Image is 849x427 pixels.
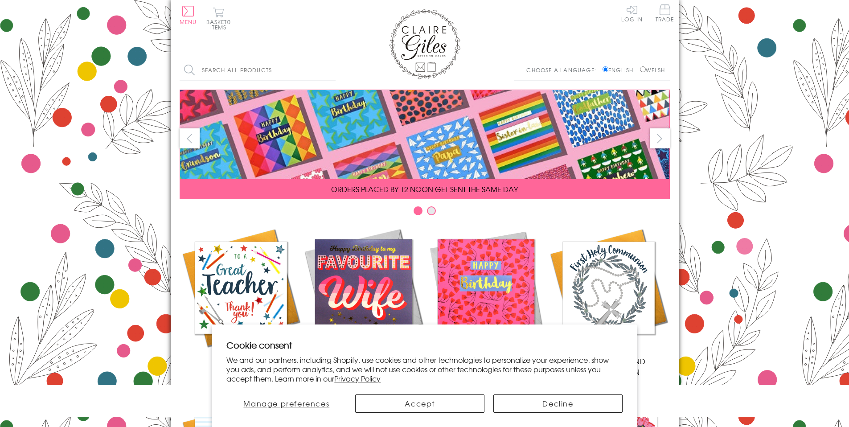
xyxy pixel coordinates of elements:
[603,66,638,74] label: English
[180,6,197,25] button: Menu
[226,394,346,413] button: Manage preferences
[425,226,547,366] a: Birthdays
[414,206,422,215] button: Carousel Page 1 (Current Slide)
[355,394,484,413] button: Accept
[640,66,646,72] input: Welsh
[180,128,200,148] button: prev
[621,4,643,22] a: Log In
[650,128,670,148] button: next
[180,18,197,26] span: Menu
[226,355,623,383] p: We and our partners, including Shopify, use cookies and other technologies to personalize your ex...
[547,226,670,377] a: Communion and Confirmation
[389,9,460,79] img: Claire Giles Greetings Cards
[243,398,329,409] span: Manage preferences
[603,66,608,72] input: English
[180,226,302,366] a: Academic
[640,66,665,74] label: Welsh
[302,226,425,366] a: New Releases
[493,394,623,413] button: Decline
[656,4,674,24] a: Trade
[427,206,436,215] button: Carousel Page 2
[180,60,336,80] input: Search all products
[331,184,518,194] span: ORDERS PLACED BY 12 NOON GET SENT THE SAME DAY
[656,4,674,22] span: Trade
[226,339,623,351] h2: Cookie consent
[327,60,336,80] input: Search
[526,66,601,74] p: Choose a language:
[180,206,670,220] div: Carousel Pagination
[210,18,231,31] span: 0 items
[334,373,381,384] a: Privacy Policy
[206,7,231,30] button: Basket0 items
